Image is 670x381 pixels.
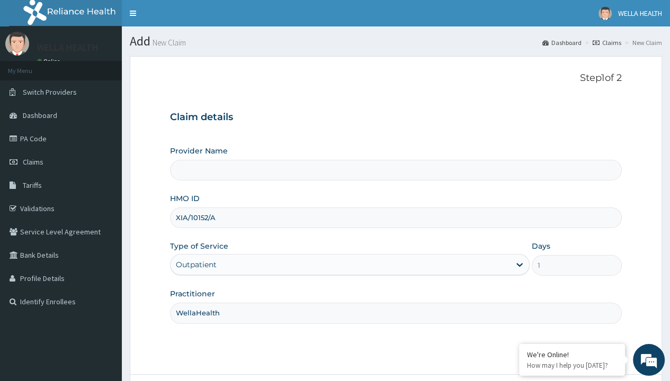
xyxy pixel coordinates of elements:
span: Dashboard [23,111,57,120]
a: Online [37,58,62,65]
span: Switch Providers [23,87,77,97]
label: Type of Service [170,241,228,251]
div: We're Online! [527,350,617,359]
label: Provider Name [170,146,228,156]
p: WELLA HEALTH [37,43,99,52]
a: Dashboard [542,38,582,47]
img: User Image [5,32,29,56]
p: How may I help you today? [527,361,617,370]
img: User Image [598,7,612,20]
span: WELLA HEALTH [618,8,662,18]
label: Days [532,241,550,251]
div: Outpatient [176,259,217,270]
h3: Claim details [170,112,622,123]
h1: Add [130,34,662,48]
input: Enter HMO ID [170,207,622,228]
input: Enter Name [170,303,622,323]
li: New Claim [622,38,662,47]
span: Tariffs [23,180,42,190]
p: Step 1 of 2 [170,72,622,84]
span: Claims [23,157,43,167]
a: Claims [593,38,621,47]
small: New Claim [150,39,186,47]
label: Practitioner [170,288,215,299]
label: HMO ID [170,193,200,204]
